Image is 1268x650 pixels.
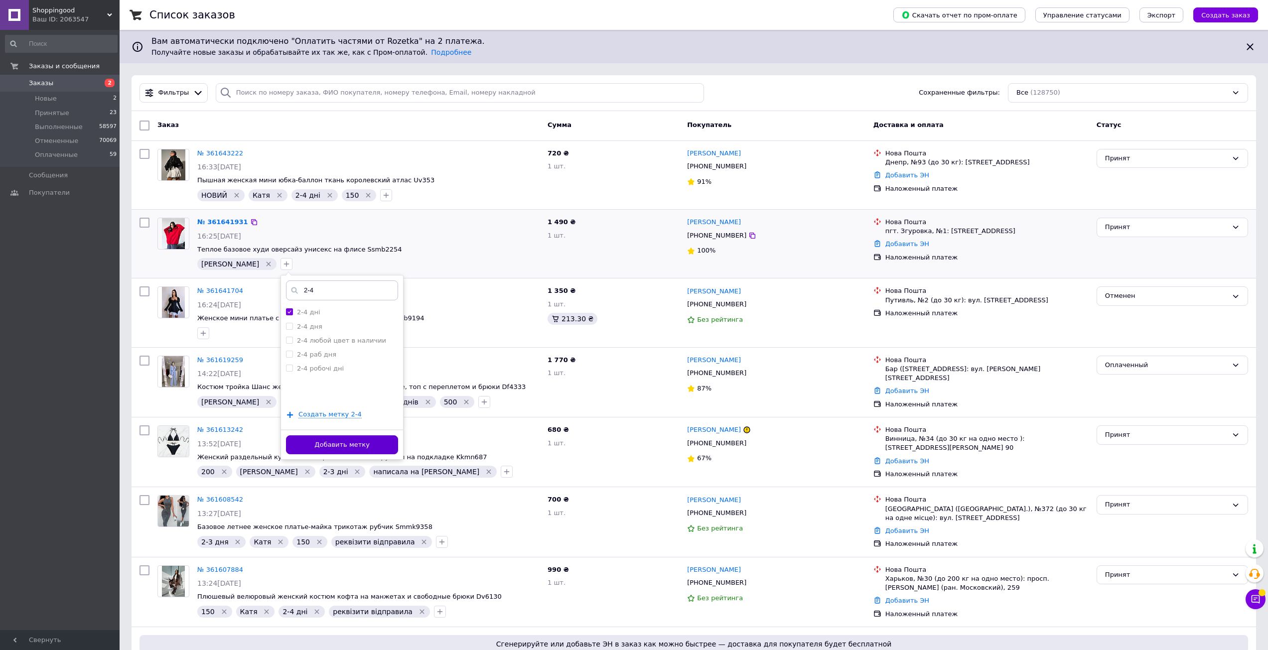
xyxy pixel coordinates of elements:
[885,240,929,248] a: Добавить ЭН
[29,79,53,88] span: Заказы
[548,579,565,586] span: 1 шт.
[35,94,57,103] span: Новые
[113,94,117,103] span: 2
[687,369,746,377] span: [PHONE_NUMBER]
[885,365,1089,383] div: Бар ([STREET_ADDRESS]: вул. [PERSON_NAME][STREET_ADDRESS]
[885,565,1089,574] div: Нова Пошта
[323,468,348,476] span: 2-3 дні
[1105,430,1228,440] div: Принят
[295,191,320,199] span: 2-4 дні
[687,579,746,586] span: [PHONE_NUMBER]
[143,639,1244,649] span: Сгенерируйте или добавьте ЭН в заказ как можно быстрее — доставка для покупателя будет бесплатной
[1246,589,1266,609] button: Чат с покупателем
[1105,500,1228,510] div: Принят
[885,610,1089,619] div: Наложенный платеж
[1097,121,1122,129] span: Статус
[197,176,434,184] a: Пышная женская мини юбка-баллон ткань королевский атлас Uv353
[99,136,117,145] span: 70069
[919,88,1000,98] span: Сохраненные фильтры:
[197,246,402,253] span: Теплое базовое худи оверсайз унисекс на флисе Ssmb2254
[157,356,189,388] a: Фото товару
[697,385,711,392] span: 87%
[548,313,597,325] div: 213.30 ₴
[687,439,746,447] span: [PHONE_NUMBER]
[29,188,70,197] span: Покупатели
[1105,291,1228,301] div: Отменен
[1030,89,1060,96] span: (128750)
[157,425,189,457] a: Фото товару
[687,218,741,227] a: [PERSON_NAME]
[35,123,83,131] span: Выполненные
[548,509,565,517] span: 1 шт.
[373,468,479,476] span: написала на [PERSON_NAME]
[201,398,259,406] span: [PERSON_NAME]
[335,538,415,546] span: реквізити відправила
[197,301,241,309] span: 16:24[DATE]
[548,356,575,364] span: 1 770 ₴
[548,218,575,226] span: 1 490 ₴
[687,162,746,170] span: [PHONE_NUMBER]
[201,538,229,546] span: 2-3 дня
[240,608,258,616] span: Катя
[548,300,565,308] span: 1 шт.
[687,496,741,505] a: [PERSON_NAME]
[197,523,432,530] a: Базовое летнее женское платье-майка трикотаж рубчик Smmk9358
[885,400,1089,409] div: Наложенный платеж
[548,121,571,129] span: Сумма
[548,149,569,157] span: 720 ₴
[216,83,704,103] input: Поиск по номеру заказа, ФИО покупателя, номеру телефона, Email, номеру накладной
[110,109,117,118] span: 23
[220,468,228,476] svg: Удалить метку
[201,468,215,476] span: 200
[326,191,334,199] svg: Удалить метку
[1201,11,1250,19] span: Создать заказ
[157,565,189,597] a: Фото товару
[99,123,117,131] span: 58597
[105,79,115,87] span: 2
[233,191,241,199] svg: Удалить метку
[32,6,107,15] span: Shoppingood
[277,538,284,546] svg: Удалить метку
[32,15,120,24] div: Ваш ID: 2063547
[197,453,487,461] a: Женский раздельный купальник лиф на завязках и трусики на подкладке Kkmn687
[885,574,1089,592] div: Харьков, №30 (до 200 кг на одно место): просп. [PERSON_NAME] (ран. Московский), 259
[197,593,502,600] span: Плюшевый велюровый женский костюм кофта на манжетах и свободные брюки Dv6130
[885,218,1089,227] div: Нова Пошта
[697,594,743,602] span: Без рейтинга
[197,163,241,171] span: 16:33[DATE]
[697,247,715,254] span: 100%
[697,316,743,323] span: Без рейтинга
[687,356,741,365] a: [PERSON_NAME]
[197,383,526,390] a: Костюм тройка Шанс женский стильный пиджак на завязке, топ с переплетом и брюки Df4333
[240,468,298,476] span: [PERSON_NAME]
[901,10,1017,19] span: Скачать отчет по пром-оплате
[29,171,68,180] span: Сообщения
[220,608,228,616] svg: Удалить метку
[485,468,493,476] svg: Удалить метку
[885,227,1089,236] div: пгт. Згуровка, №1: [STREET_ADDRESS]
[885,597,929,604] a: Добавить ЭН
[885,539,1089,548] div: Наложенный платеж
[364,191,372,199] svg: Удалить метку
[197,426,243,433] a: № 361613242
[885,171,929,179] a: Добавить ЭН
[158,88,189,98] span: Фильтры
[687,149,741,158] a: [PERSON_NAME]
[157,149,189,181] a: Фото товару
[548,162,565,170] span: 1 шт.
[1043,11,1122,19] span: Управление статусами
[297,351,336,358] label: 2-4 раб дня
[687,565,741,575] a: [PERSON_NAME]
[35,136,78,145] span: Отмененные
[1193,7,1258,22] button: Создать заказ
[254,538,271,546] span: Катя
[162,356,185,387] img: Фото товару
[1016,88,1028,98] span: Все
[687,509,746,517] span: [PHONE_NUMBER]
[158,426,189,457] img: Фото товару
[885,253,1089,262] div: Наложенный платеж
[286,435,398,455] button: Добавить метку
[282,608,307,616] span: 2-4 дні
